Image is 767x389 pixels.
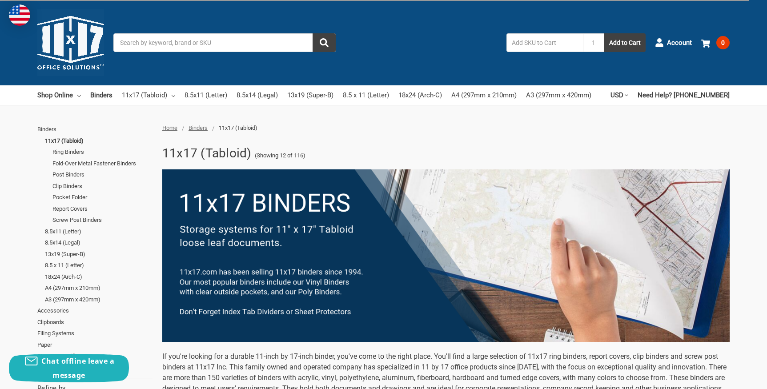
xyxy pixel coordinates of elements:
[37,339,153,351] a: Paper
[37,328,153,339] a: Filing Systems
[9,4,30,26] img: duty and tax information for United States
[162,169,730,341] img: binders-1-.png
[189,124,208,131] a: Binders
[237,85,278,105] a: 8.5x14 (Legal)
[701,31,730,54] a: 0
[37,124,153,135] a: Binders
[451,85,517,105] a: A4 (297mm x 210mm)
[41,356,114,380] span: Chat offline leave a message
[45,226,153,237] a: 8.5x11 (Letter)
[122,85,175,105] a: 11x17 (Tabloid)
[52,169,153,180] a: Post Binders
[667,38,692,48] span: Account
[185,85,227,105] a: 8.5x11 (Letter)
[52,180,153,192] a: Clip Binders
[9,354,129,382] button: Chat offline leave a message
[716,36,730,49] span: 0
[162,142,252,165] h1: 11x17 (Tabloid)
[638,85,730,105] a: Need Help? [PHONE_NUMBER]
[610,85,628,105] a: USD
[90,85,112,105] a: Binders
[604,33,646,52] button: Add to Cart
[37,85,81,105] a: Shop Online
[287,85,333,105] a: 13x19 (Super-B)
[45,294,153,305] a: A3 (297mm x 420mm)
[52,203,153,215] a: Report Covers
[37,9,104,76] img: 11x17.com
[506,33,583,52] input: Add SKU to Cart
[398,85,442,105] a: 18x24 (Arch-C)
[113,33,336,52] input: Search by keyword, brand or SKU
[37,317,153,328] a: Clipboards
[37,350,153,362] a: Storage & Mailing
[219,124,257,131] span: 11x17 (Tabloid)
[52,192,153,203] a: Pocket Folder
[343,85,389,105] a: 8.5 x 11 (Letter)
[45,249,153,260] a: 13x19 (Super-B)
[45,237,153,249] a: 8.5x14 (Legal)
[526,85,591,105] a: A3 (297mm x 420mm)
[37,305,153,317] a: Accessories
[45,282,153,294] a: A4 (297mm x 210mm)
[52,158,153,169] a: Fold-Over Metal Fastener Binders
[52,146,153,158] a: Ring Binders
[45,135,153,147] a: 11x17 (Tabloid)
[52,214,153,226] a: Screw Post Binders
[45,260,153,271] a: 8.5 x 11 (Letter)
[255,151,305,160] span: (Showing 12 of 116)
[655,31,692,54] a: Account
[162,124,177,131] a: Home
[45,271,153,283] a: 18x24 (Arch-C)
